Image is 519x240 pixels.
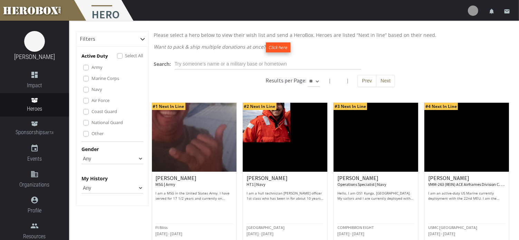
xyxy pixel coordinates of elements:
[92,63,103,71] label: Army
[154,31,507,39] p: Please select a hero below to view their wish list and send a HeroBox. Heroes are listed “Next in...
[243,103,276,110] span: #2 Next In Line
[154,42,507,52] p: Want to pack & ship multiple donations at once?
[125,52,143,59] label: Select All
[346,77,349,84] span: |
[24,31,45,52] img: image
[81,52,108,60] p: Active Duty
[504,8,510,14] i: email
[337,231,364,236] small: [DATE] - [DATE]
[247,225,285,230] small: [GEOGRAPHIC_DATA]
[81,145,99,153] label: Gender
[92,86,102,93] label: Navy
[428,191,505,201] p: I am an active-duty US Marine currently deployment with the 22nd MEU. I am the Airframes Division...
[428,225,477,230] small: USMC [GEOGRAPHIC_DATA]
[266,77,306,84] h6: Results per Page:
[337,191,414,201] p: Hello, I am OS1 Kunga, [GEOGRAPHIC_DATA]. My sailors and I are currently deployed with the USS IW...
[337,225,374,230] small: COMPHIBRON EIGHT
[14,53,55,60] a: [PERSON_NAME]
[334,103,367,110] span: #3 Next In Line
[80,36,95,42] h6: Filters
[266,42,290,52] button: Click here
[337,182,386,187] small: Operations Specialist | Navy
[328,77,331,84] span: |
[156,231,183,236] small: [DATE] - [DATE]
[428,175,505,187] h6: [PERSON_NAME]
[156,225,168,230] small: Ft Bliss
[489,8,495,14] i: notifications
[247,231,273,236] small: [DATE] - [DATE]
[156,182,176,187] small: MSG | Army
[247,182,266,187] small: HT1 | Navy
[92,74,119,82] label: Marine Corps
[92,130,104,137] label: Other
[156,175,233,187] h6: [PERSON_NAME]
[175,59,361,70] input: Try someone's name or a military base or hometown
[247,175,324,187] h6: [PERSON_NAME]
[424,103,458,110] span: #4 Next In Line
[156,191,233,201] p: I am a MSG in the United States Army. I have served for 17 1/2 years and currently on another dep...
[357,75,376,87] button: Prev
[337,175,414,187] h6: [PERSON_NAME]
[81,174,108,182] label: My History
[428,231,455,236] small: [DATE] - [DATE]
[376,75,395,87] button: Next
[468,6,478,16] img: user-image
[92,119,123,126] label: National Guard
[152,103,185,110] span: #1 Next In Line
[247,191,324,201] p: I am a hull technician [PERSON_NAME] officer 1st class who has been in for about 10 years now. ju...
[92,108,117,115] label: Coast Guard
[154,60,171,68] label: Search:
[45,131,54,135] small: BETA
[92,97,109,104] label: Air Force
